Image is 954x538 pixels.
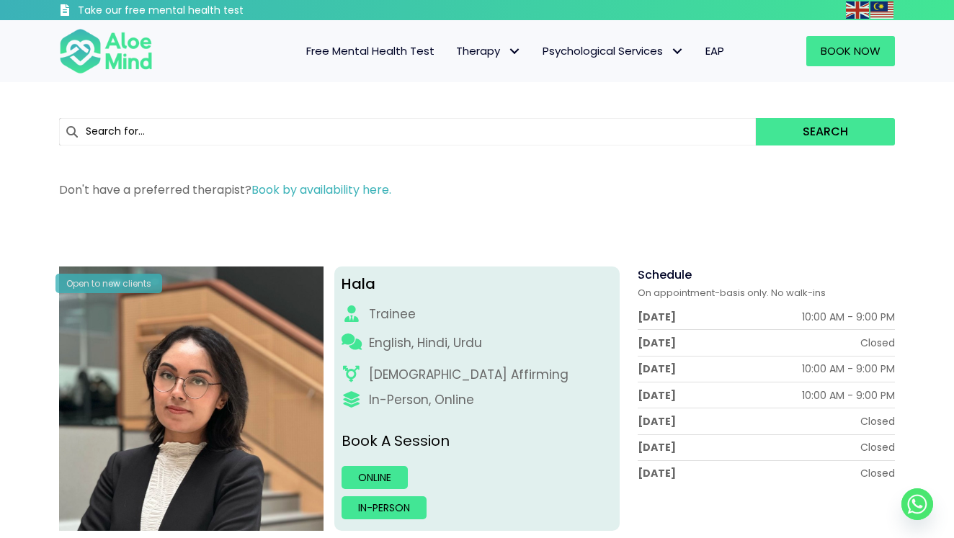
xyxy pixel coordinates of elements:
[306,43,434,58] span: Free Mental Health Test
[860,414,895,429] div: Closed
[705,43,724,58] span: EAP
[59,27,153,75] img: Aloe mind Logo
[78,4,321,18] h3: Take our free mental health test
[695,36,735,66] a: EAP
[846,1,869,19] img: en
[171,36,735,66] nav: Menu
[342,431,613,452] p: Book A Session
[860,336,895,350] div: Closed
[846,1,870,18] a: English
[59,266,324,531] img: Hala
[59,181,895,198] p: Don't have a preferred therapist?
[638,466,676,480] div: [DATE]
[295,36,445,66] a: Free Mental Health Test
[55,274,162,293] div: Open to new clients
[504,41,525,62] span: Therapy: submenu
[821,43,881,58] span: Book Now
[638,440,676,454] div: [DATE]
[638,286,826,300] span: On appointment-basis only. No walk-ins
[638,414,676,429] div: [DATE]
[369,391,474,409] div: In-Person, Online
[667,41,687,62] span: Psychological Services: submenu
[638,336,676,350] div: [DATE]
[870,1,893,19] img: ms
[860,466,895,480] div: Closed
[638,388,676,403] div: [DATE]
[806,36,895,66] a: Book Now
[870,1,895,18] a: Malay
[901,488,933,520] a: Whatsapp
[59,4,321,20] a: Take our free mental health test
[802,310,895,324] div: 10:00 AM - 9:00 PM
[543,43,684,58] span: Psychological Services
[369,334,482,352] p: English, Hindi, Urdu
[342,466,408,489] a: Online
[369,366,569,384] div: [DEMOGRAPHIC_DATA] Affirming
[802,362,895,376] div: 10:00 AM - 9:00 PM
[532,36,695,66] a: Psychological ServicesPsychological Services: submenu
[342,274,613,295] div: Hala
[638,362,676,376] div: [DATE]
[802,388,895,403] div: 10:00 AM - 9:00 PM
[638,310,676,324] div: [DATE]
[369,305,416,323] div: Trainee
[342,496,427,519] a: In-person
[445,36,532,66] a: TherapyTherapy: submenu
[756,118,895,145] button: Search
[251,181,391,198] a: Book by availability here.
[638,266,692,283] span: Schedule
[860,440,895,454] div: Closed
[59,118,756,145] input: Search for...
[456,43,521,58] span: Therapy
